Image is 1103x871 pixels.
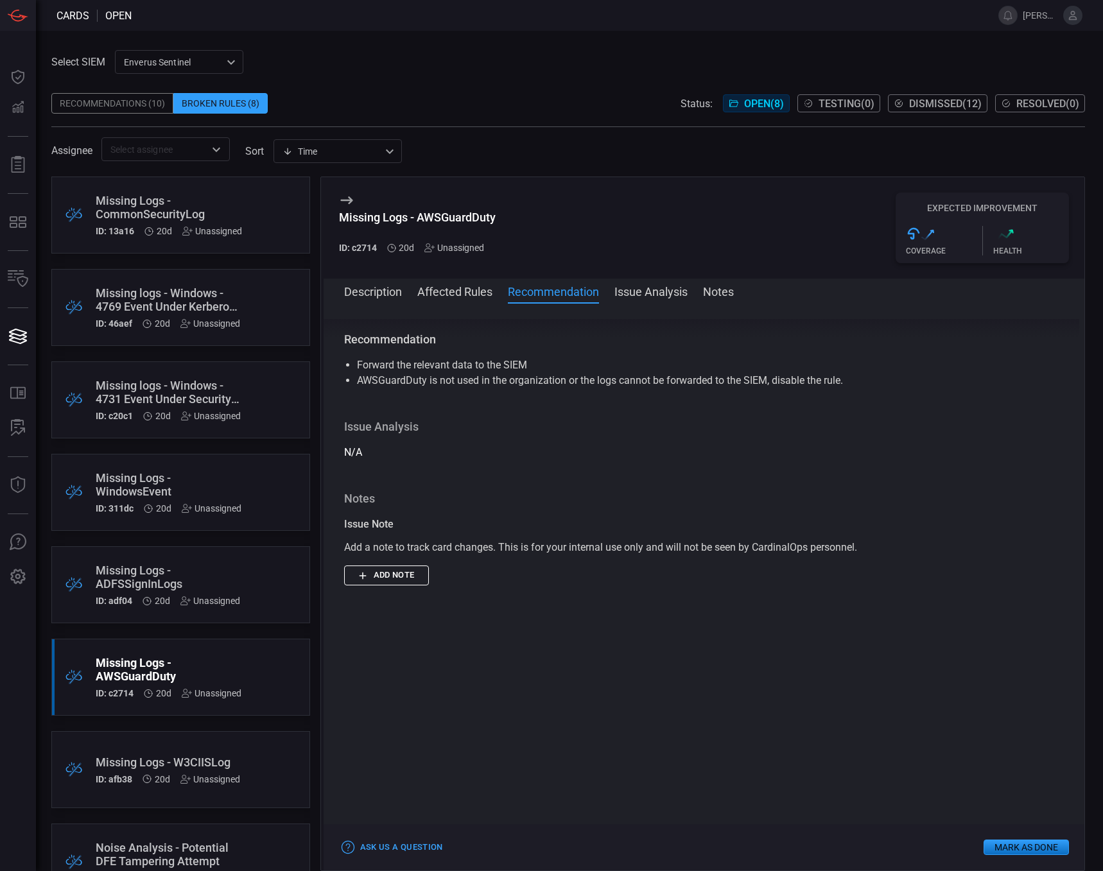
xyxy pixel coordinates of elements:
label: sort [245,145,264,157]
button: Preferences [3,562,33,592]
h5: ID: c20c1 [96,411,133,421]
div: Unassigned [182,226,242,236]
span: Testing ( 0 ) [819,98,874,110]
span: Aug 21, 2025 12:24 AM [155,411,171,421]
li: Forward the relevant data to the SIEM [357,358,1052,373]
button: Issue Analysis [614,283,688,298]
h5: ID: afb38 [96,774,132,784]
div: Unassigned [424,243,484,253]
button: Detections [3,92,33,123]
button: Inventory [3,264,33,295]
span: open [105,10,132,22]
div: N/A [344,419,1064,460]
span: Cards [56,10,89,22]
button: Ask Us a Question [339,838,446,858]
button: Threat Intelligence [3,470,33,501]
button: Cards [3,321,33,352]
label: Select SIEM [51,56,105,68]
span: Aug 21, 2025 12:20 AM [156,503,171,513]
h5: ID: 46aef [96,318,132,329]
div: Missing Logs - W3CIISLog [96,755,240,769]
button: Affected Rules [417,283,492,298]
div: Unassigned [180,596,240,606]
div: Missing Logs - ADFSSignInLogs [96,564,240,591]
div: Unassigned [181,411,241,421]
div: Recommendations (10) [51,93,173,114]
span: Status: [681,98,713,110]
span: Aug 21, 2025 12:19 AM [399,243,414,253]
button: Ask Us A Question [3,527,33,558]
button: Reports [3,150,33,180]
div: Missing Logs - WindowsEvent [96,471,241,498]
h5: ID: c2714 [339,243,377,253]
button: Recommendation [508,283,599,298]
span: Dismissed ( 12 ) [909,98,982,110]
input: Select assignee [105,141,205,157]
button: Resolved(0) [995,94,1085,112]
div: Missing Logs - CommonSecurityLog [96,194,242,221]
h3: Notes [344,491,1064,506]
div: Health [993,246,1070,255]
div: Unassigned [182,503,241,513]
div: Missing logs - Windows - 4769 Event Under Kerberos Service Ticket Operations service [96,286,240,313]
div: Time [282,145,381,158]
div: Broken Rules (8) [173,93,268,114]
button: Rule Catalog [3,378,33,409]
h3: Recommendation [344,332,1064,347]
button: Dashboard [3,62,33,92]
span: Aug 21, 2025 12:25 AM [155,318,170,329]
button: MITRE - Detection Posture [3,207,33,237]
p: Enverus Sentinel [124,56,223,69]
button: Add note [344,565,429,585]
span: Aug 21, 2025 12:25 AM [157,226,172,236]
span: [PERSON_NAME].[PERSON_NAME] [1023,10,1058,21]
button: Open(8) [723,94,790,112]
div: Unassigned [180,318,240,329]
div: Noise Analysis - Potential DFE Tampering Attempt [96,841,242,868]
div: Missing Logs - AWSGuardDuty [96,656,241,683]
h5: ID: adf04 [96,596,132,606]
div: Missing Logs - AWSGuardDuty [339,211,496,224]
h5: Expected Improvement [896,203,1069,213]
button: Description [344,283,402,298]
button: Notes [703,283,734,298]
button: ALERT ANALYSIS [3,413,33,444]
button: Dismissed(12) [888,94,987,112]
h5: ID: 311dc [96,503,134,513]
div: Coverage [906,246,982,255]
div: Unassigned [182,688,241,698]
div: Add a note to track card changes. This is for your internal use only and will not be seen by Card... [344,540,1064,555]
h5: ID: 13a16 [96,226,134,236]
button: Testing(0) [797,94,880,112]
li: AWSGuardDuty is not used in the organization or the logs cannot be forwarded to the SIEM, disable... [357,373,1052,388]
button: Open [207,141,225,159]
span: Aug 21, 2025 12:18 AM [155,774,170,784]
div: Unassigned [180,774,240,784]
span: Resolved ( 0 ) [1016,98,1079,110]
button: Mark as Done [984,840,1069,855]
span: Open ( 8 ) [744,98,784,110]
span: Assignee [51,144,92,157]
h3: Issue Analysis [344,419,1064,435]
div: Missing logs - Windows - 4731 Event Under Security Group Management service [96,379,241,406]
span: Aug 21, 2025 12:19 AM [156,688,171,698]
div: Issue Note [344,517,1064,532]
span: Aug 21, 2025 12:19 AM [155,596,170,606]
h5: ID: c2714 [96,688,134,698]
